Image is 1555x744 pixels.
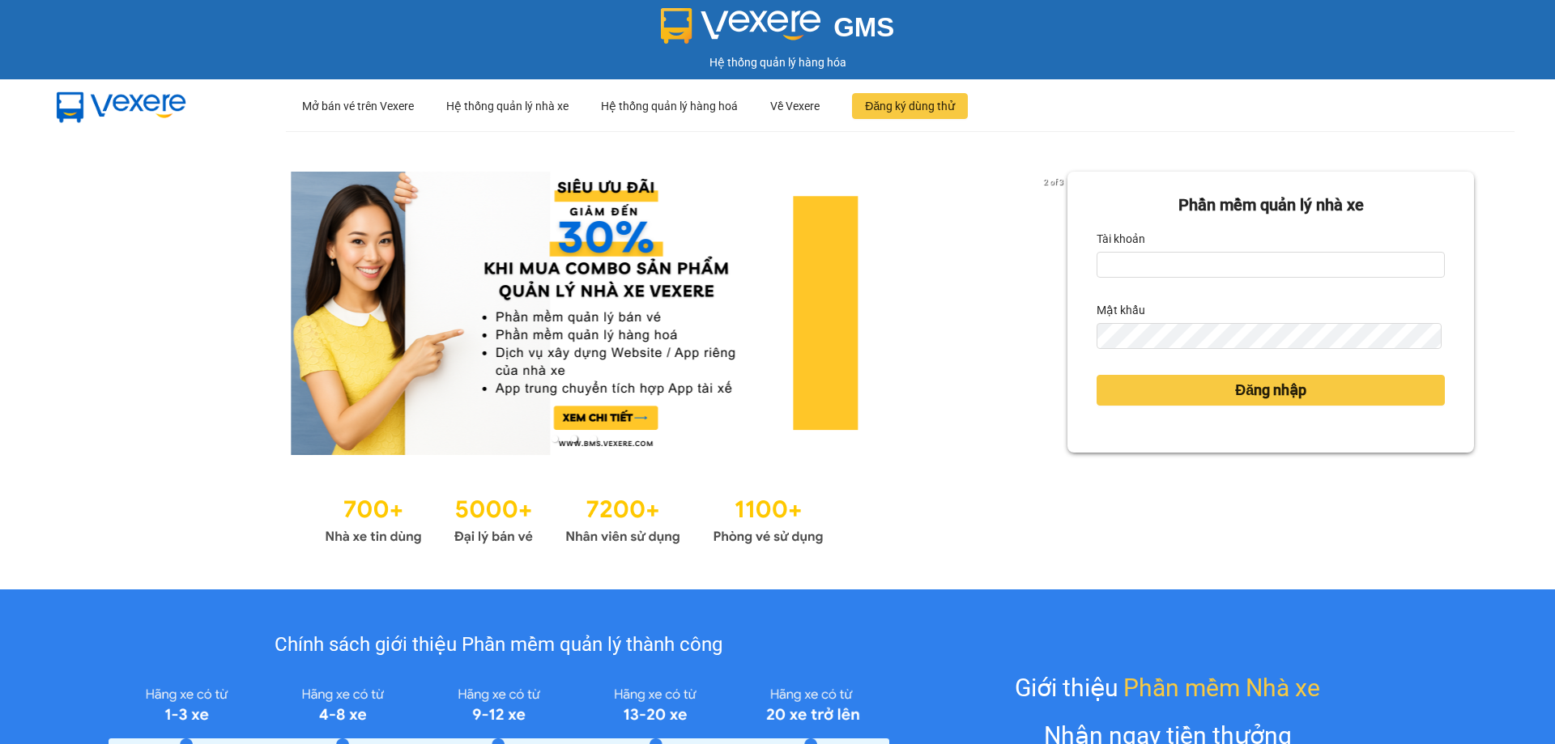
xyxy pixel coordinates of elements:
[302,80,414,132] div: Mở bán vé trên Vexere
[4,53,1551,71] div: Hệ thống quản lý hàng hóa
[1235,379,1306,402] span: Đăng nhập
[1097,297,1145,323] label: Mật khẩu
[833,12,894,42] span: GMS
[590,436,597,442] li: slide item 3
[81,172,104,455] button: previous slide / item
[661,24,895,37] a: GMS
[1123,669,1320,707] span: Phần mềm Nhà xe
[325,487,824,549] img: Statistics.png
[770,80,820,132] div: Về Vexere
[1045,172,1067,455] button: next slide / item
[40,79,202,133] img: mbUUG5Q.png
[571,436,577,442] li: slide item 2
[446,80,569,132] div: Hệ thống quản lý nhà xe
[1097,375,1445,406] button: Đăng nhập
[1097,252,1445,278] input: Tài khoản
[552,436,558,442] li: slide item 1
[661,8,821,44] img: logo 2
[1097,193,1445,218] div: Phần mềm quản lý nhà xe
[109,630,888,661] div: Chính sách giới thiệu Phần mềm quản lý thành công
[1097,226,1145,252] label: Tài khoản
[852,93,968,119] button: Đăng ký dùng thử
[1097,323,1441,349] input: Mật khẩu
[865,97,955,115] span: Đăng ký dùng thử
[1039,172,1067,193] p: 2 of 3
[1015,669,1320,707] div: Giới thiệu
[601,80,738,132] div: Hệ thống quản lý hàng hoá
